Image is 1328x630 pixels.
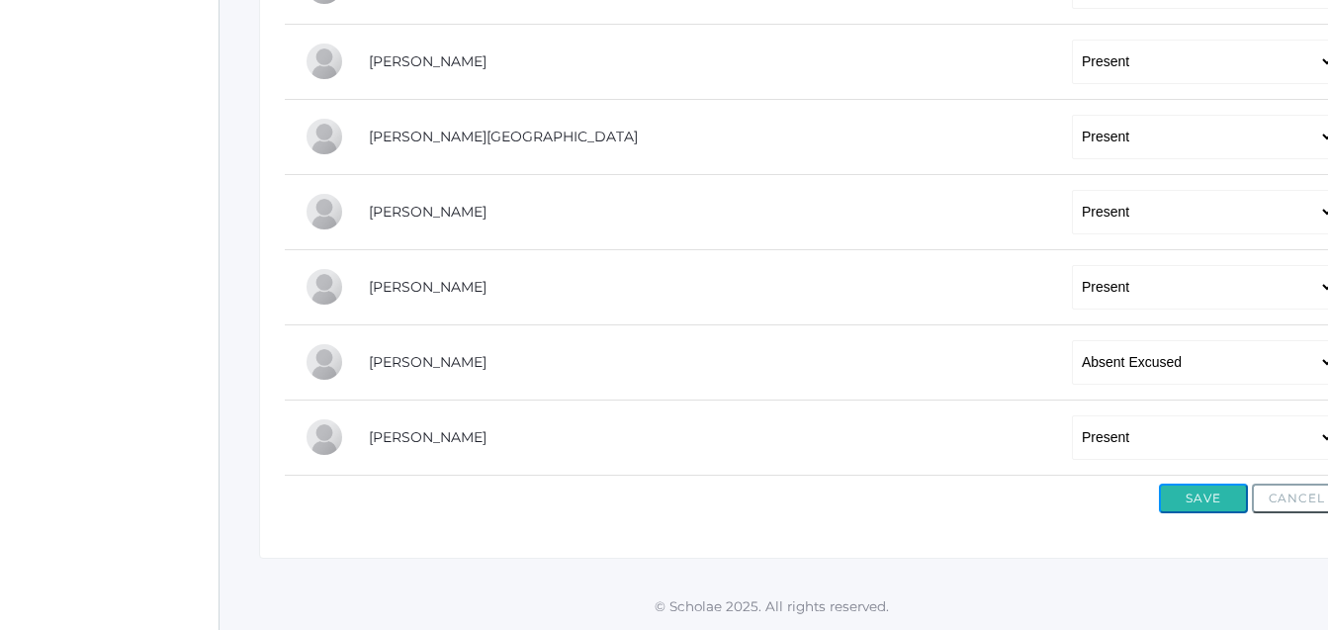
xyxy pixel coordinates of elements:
div: Raelyn Hazen [305,42,344,81]
div: Shelby Hill [305,117,344,156]
a: [PERSON_NAME] [369,428,487,446]
a: [PERSON_NAME] [369,52,487,70]
button: Save [1159,484,1248,513]
div: Cole Pecor [305,267,344,307]
a: [PERSON_NAME][GEOGRAPHIC_DATA] [369,128,638,145]
a: [PERSON_NAME] [369,203,487,221]
p: © Scholae 2025. All rights reserved. [220,596,1324,616]
div: Olivia Puha [305,342,344,382]
div: Payton Paterson [305,192,344,231]
a: [PERSON_NAME] [369,353,487,371]
div: Abby Zylstra [305,417,344,457]
a: [PERSON_NAME] [369,278,487,296]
